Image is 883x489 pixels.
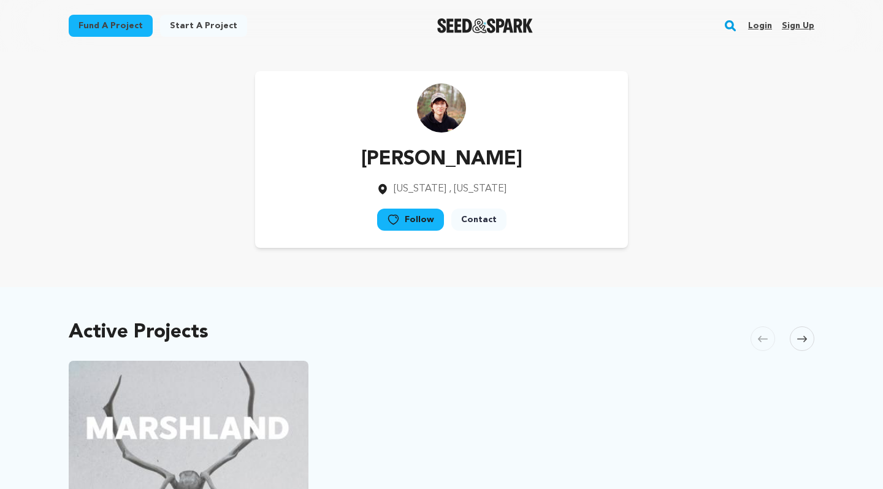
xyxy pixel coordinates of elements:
[748,16,772,36] a: Login
[377,209,444,231] a: Follow
[437,18,533,33] a: Seed&Spark Homepage
[69,15,153,37] a: Fund a project
[417,83,466,133] img: https://seedandspark-static.s3.us-east-2.amazonaws.com/images/User/002/261/379/medium/ff8e4f4b12b...
[69,324,208,341] h2: Active Projects
[449,184,506,194] span: , [US_STATE]
[437,18,533,33] img: Seed&Spark Logo Dark Mode
[361,145,522,174] p: [PERSON_NAME]
[160,15,247,37] a: Start a project
[451,209,506,231] a: Contact
[782,16,814,36] a: Sign up
[394,184,446,194] span: [US_STATE]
